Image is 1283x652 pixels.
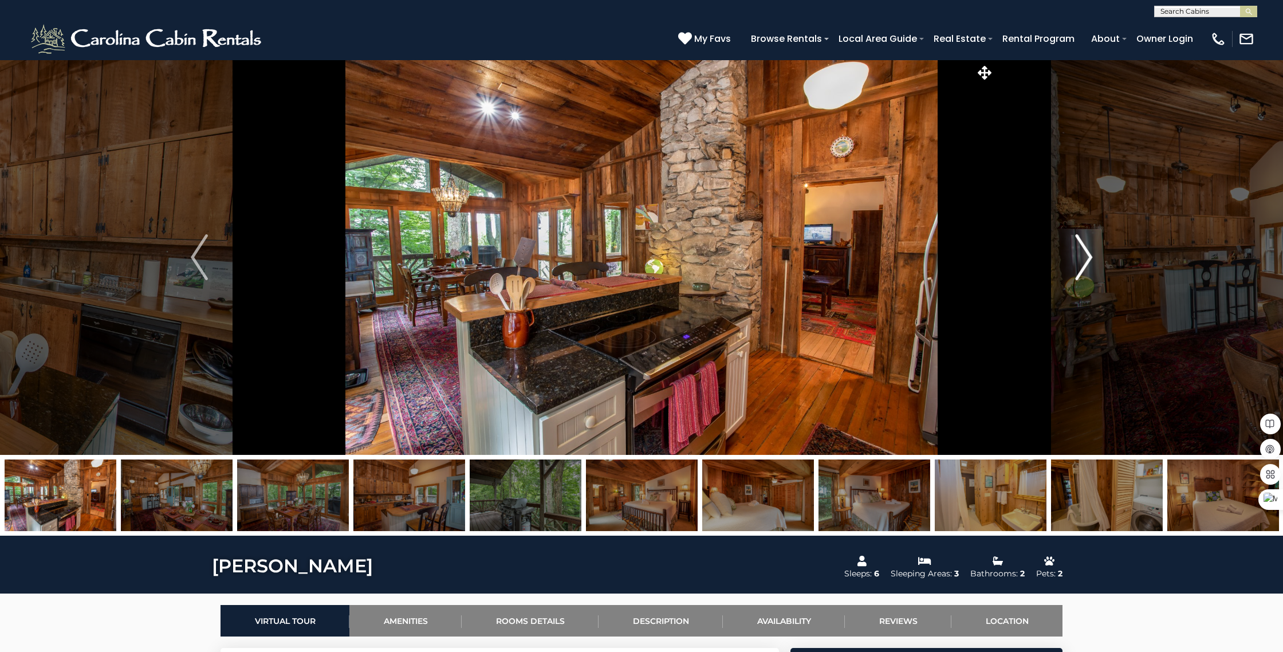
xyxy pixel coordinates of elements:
[994,60,1173,455] button: Next
[951,605,1062,637] a: Location
[1167,459,1279,531] img: 163277878
[121,459,233,531] img: 163277862
[349,605,462,637] a: Amenities
[29,22,266,56] img: White-1-2.png
[1051,459,1163,531] img: 163277877
[110,60,289,455] button: Previous
[1238,31,1254,47] img: mail-regular-white.png
[353,459,465,531] img: 163277864
[1210,31,1226,47] img: phone-regular-white.png
[745,29,828,49] a: Browse Rentals
[191,234,208,280] img: arrow
[694,32,731,46] span: My Favs
[599,605,723,637] a: Description
[586,459,698,531] img: 163277887
[935,459,1046,531] img: 163277886
[1075,234,1092,280] img: arrow
[5,459,116,531] img: 163277856
[1085,29,1125,49] a: About
[702,459,814,531] img: 163277888
[818,459,930,531] img: 163277885
[723,605,845,637] a: Availability
[845,605,951,637] a: Reviews
[833,29,923,49] a: Local Area Guide
[221,605,349,637] a: Virtual Tour
[678,32,734,46] a: My Favs
[470,459,581,531] img: 163277876
[462,605,599,637] a: Rooms Details
[1131,29,1199,49] a: Owner Login
[928,29,991,49] a: Real Estate
[237,459,349,531] img: 163277863
[997,29,1080,49] a: Rental Program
